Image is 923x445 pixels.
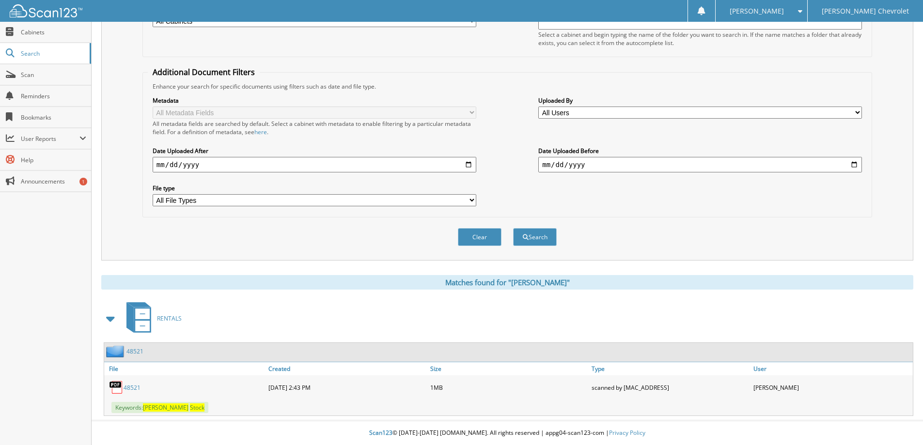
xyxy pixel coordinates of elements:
[21,177,86,185] span: Announcements
[254,128,267,136] a: here
[153,96,476,105] label: Metadata
[428,378,590,397] div: 1MB
[538,157,862,172] input: end
[513,228,557,246] button: Search
[875,399,923,445] iframe: Chat Widget
[190,403,204,412] span: Stock
[21,71,86,79] span: Scan
[157,314,182,322] span: RENTALS
[538,31,862,47] div: Select a cabinet and begin typing the name of the folder you want to search in. If the name match...
[21,49,85,58] span: Search
[148,67,260,77] legend: Additional Document Filters
[121,299,182,338] a: RENTALS
[538,147,862,155] label: Date Uploaded Before
[126,347,143,355] a: 48521
[111,402,208,413] span: Keywords:
[21,92,86,100] span: Reminders
[822,8,909,14] span: [PERSON_NAME] Chevrolet
[92,421,923,445] div: © [DATE]-[DATE] [DOMAIN_NAME]. All rights reserved | appg04-scan123-com |
[21,135,79,143] span: User Reports
[153,184,476,192] label: File type
[153,157,476,172] input: start
[589,378,751,397] div: scanned by [MAC_ADDRESS]
[21,28,86,36] span: Cabinets
[21,156,86,164] span: Help
[106,345,126,357] img: folder2.png
[79,178,87,185] div: 1
[143,403,188,412] span: [PERSON_NAME]
[124,384,141,392] a: 48521
[369,429,392,437] span: Scan123
[751,362,913,375] a: User
[266,378,428,397] div: [DATE] 2:43 PM
[153,120,476,136] div: All metadata fields are searched by default. Select a cabinet with metadata to enable filtering b...
[751,378,913,397] div: [PERSON_NAME]
[589,362,751,375] a: Type
[428,362,590,375] a: Size
[148,82,867,91] div: Enhance your search for specific documents using filters such as date and file type.
[538,96,862,105] label: Uploaded By
[101,275,913,290] div: Matches found for "[PERSON_NAME]"
[730,8,784,14] span: [PERSON_NAME]
[10,4,82,17] img: scan123-logo-white.svg
[109,380,124,395] img: PDF.png
[21,113,86,122] span: Bookmarks
[153,147,476,155] label: Date Uploaded After
[609,429,645,437] a: Privacy Policy
[266,362,428,375] a: Created
[104,362,266,375] a: File
[458,228,501,246] button: Clear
